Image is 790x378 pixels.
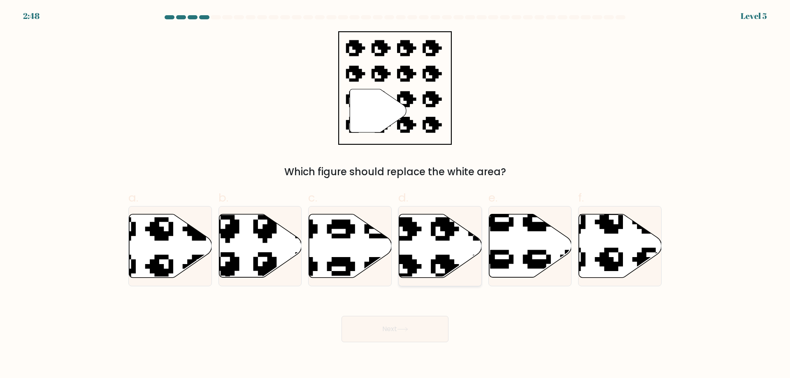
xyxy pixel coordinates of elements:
g: " [350,89,406,132]
div: Which figure should replace the white area? [133,165,657,179]
span: c. [308,190,317,206]
span: a. [128,190,138,206]
button: Next [342,316,448,342]
span: b. [218,190,228,206]
div: 2:48 [23,10,39,22]
div: Level 5 [741,10,767,22]
span: e. [488,190,497,206]
span: d. [398,190,408,206]
span: f. [578,190,584,206]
